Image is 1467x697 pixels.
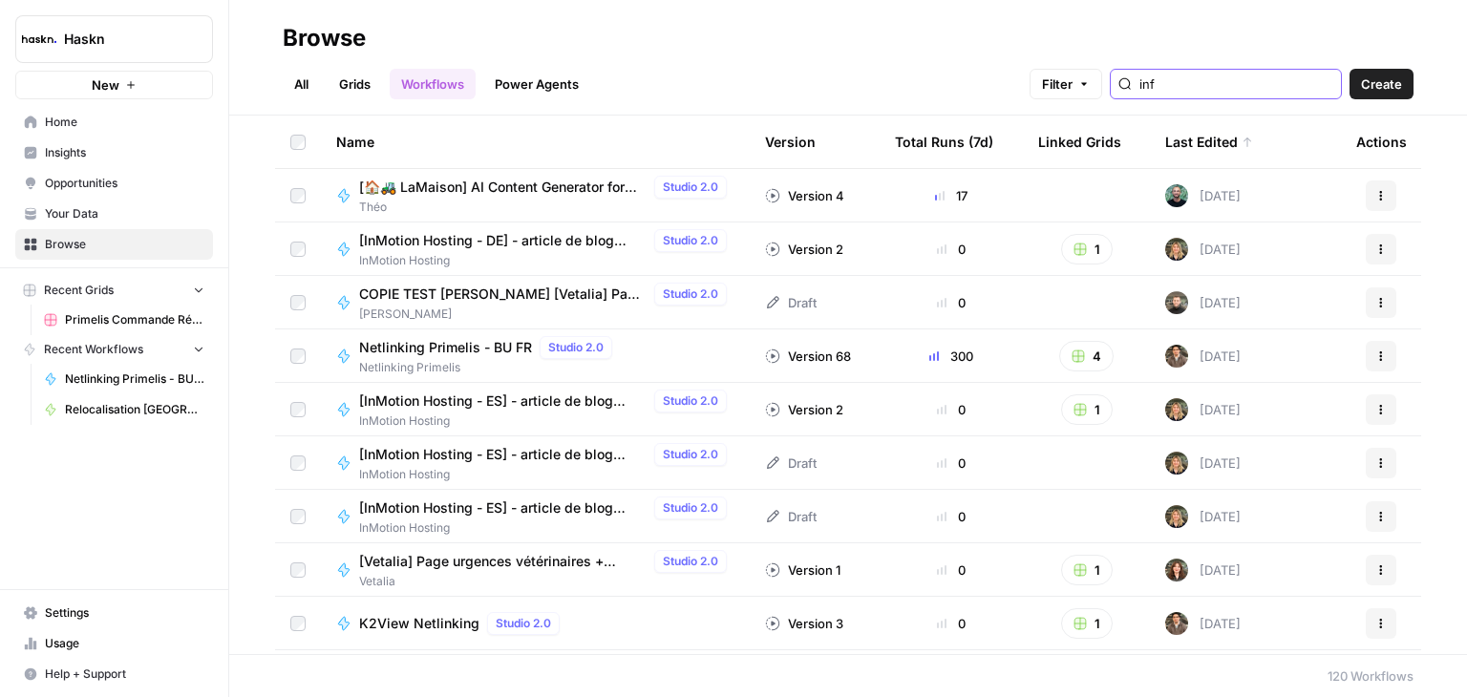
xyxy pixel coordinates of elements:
[765,560,840,580] div: Version 1
[1165,505,1188,528] img: ziyu4k121h9vid6fczkx3ylgkuqx
[336,390,734,430] a: [InMotion Hosting - ES] - article de blog 2000 motsStudio 2.0InMotion Hosting
[1165,398,1188,421] img: ziyu4k121h9vid6fczkx3ylgkuqx
[336,443,734,483] a: [InMotion Hosting - ES] - article de blog 2000 mots (V2)Studio 2.0InMotion Hosting
[1139,74,1333,94] input: Search
[663,553,718,570] span: Studio 2.0
[663,232,718,249] span: Studio 2.0
[895,347,1008,366] div: 300
[765,186,844,205] div: Version 4
[765,293,817,312] div: Draft
[895,293,1008,312] div: 0
[22,22,56,56] img: Haskn Logo
[1328,666,1414,686] div: 120 Workflows
[359,199,734,216] span: Théo
[663,179,718,196] span: Studio 2.0
[336,550,734,590] a: [Vetalia] Page urgences vétérinaires + arrondissementStudio 2.0Vetalia
[1165,116,1253,168] div: Last Edited
[328,69,382,99] a: Grids
[359,178,647,197] span: [🏠🚜 LaMaison] AI Content Generator for Info Blog
[359,519,734,537] span: InMotion Hosting
[45,144,204,161] span: Insights
[1165,559,1188,581] img: wbc4lf7e8no3nva14b2bd9f41fnh
[359,412,734,430] span: InMotion Hosting
[35,305,213,335] a: Primelis Commande Rédaction Netlinking (2).csv
[336,229,734,269] a: [InMotion Hosting - DE] - article de blog 2000 motsStudio 2.0InMotion Hosting
[15,168,213,199] a: Opportunities
[1165,612,1188,635] img: dizo4u6k27cofk4obq9v5qvvdkyt
[1165,505,1241,528] div: [DATE]
[336,336,734,376] a: Netlinking Primelis - BU FRStudio 2.0Netlinking Primelis
[1165,452,1188,475] img: ziyu4k121h9vid6fczkx3ylgkuqx
[765,454,817,473] div: Draft
[65,401,204,418] span: Relocalisation [GEOGRAPHIC_DATA]
[663,499,718,517] span: Studio 2.0
[45,175,204,192] span: Opportunities
[336,116,734,168] div: Name
[283,23,366,53] div: Browse
[45,205,204,222] span: Your Data
[359,614,479,633] span: K2View Netlinking
[1165,398,1241,421] div: [DATE]
[483,69,590,99] a: Power Agents
[15,229,213,260] a: Browse
[336,283,734,323] a: COPIE TEST [PERSON_NAME] [Vetalia] Page urgences vétérinaires + arrondissementStudio 2.0[PERSON_N...
[663,446,718,463] span: Studio 2.0
[336,176,734,216] a: [🏠🚜 LaMaison] AI Content Generator for Info BlogStudio 2.0Théo
[359,445,647,464] span: [InMotion Hosting - ES] - article de blog 2000 mots (V2)
[1165,612,1241,635] div: [DATE]
[895,186,1008,205] div: 17
[359,391,647,411] span: [InMotion Hosting - ES] - article de blog 2000 mots
[45,604,204,622] span: Settings
[45,635,204,652] span: Usage
[895,507,1008,526] div: 0
[1061,234,1113,264] button: 1
[336,496,734,537] a: [InMotion Hosting - ES] - article de blog 2000 motsStudio 2.0InMotion Hosting
[359,498,647,517] span: [InMotion Hosting - ES] - article de blog 2000 mots
[663,392,718,410] span: Studio 2.0
[359,552,647,571] span: [Vetalia] Page urgences vétérinaires + arrondissement
[765,614,843,633] div: Version 3
[15,107,213,137] a: Home
[359,338,532,357] span: Netlinking Primelis - BU FR
[359,306,734,323] span: [PERSON_NAME]
[1350,69,1414,99] button: Create
[1165,184,1188,207] img: eldrt0s0bgdfrxd9l65lxkaynort
[1356,116,1407,168] div: Actions
[1165,238,1241,261] div: [DATE]
[1061,555,1113,585] button: 1
[765,347,851,366] div: Version 68
[45,665,204,683] span: Help + Support
[765,116,816,168] div: Version
[1042,74,1073,94] span: Filter
[64,30,180,49] span: Haskn
[35,364,213,394] a: Netlinking Primelis - BU FR
[35,394,213,425] a: Relocalisation [GEOGRAPHIC_DATA]
[1165,452,1241,475] div: [DATE]
[765,400,843,419] div: Version 2
[15,199,213,229] a: Your Data
[895,400,1008,419] div: 0
[895,240,1008,259] div: 0
[1165,291,1188,314] img: udf09rtbz9abwr5l4z19vkttxmie
[1061,608,1113,639] button: 1
[1038,116,1121,168] div: Linked Grids
[895,614,1008,633] div: 0
[336,612,734,635] a: K2View NetlinkingStudio 2.0
[1165,559,1241,581] div: [DATE]
[65,311,204,328] span: Primelis Commande Rédaction Netlinking (2).csv
[1165,291,1241,314] div: [DATE]
[45,236,204,253] span: Browse
[765,507,817,526] div: Draft
[1361,74,1402,94] span: Create
[765,240,843,259] div: Version 2
[15,137,213,168] a: Insights
[663,285,718,303] span: Studio 2.0
[1165,345,1188,368] img: dizo4u6k27cofk4obq9v5qvvdkyt
[45,114,204,131] span: Home
[895,116,993,168] div: Total Runs (7d)
[15,659,213,689] button: Help + Support
[496,615,551,632] span: Studio 2.0
[44,341,143,358] span: Recent Workflows
[1165,238,1188,261] img: ziyu4k121h9vid6fczkx3ylgkuqx
[390,69,476,99] a: Workflows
